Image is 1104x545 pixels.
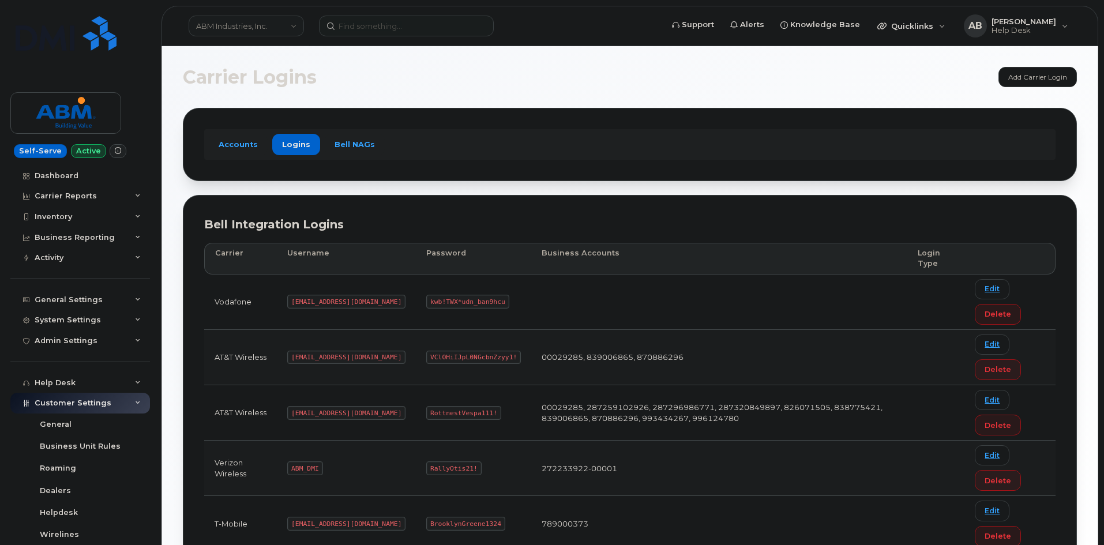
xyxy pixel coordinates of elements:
[975,470,1021,491] button: Delete
[426,351,521,364] code: VClOHiIJpL0NGcbnZzyy1!
[204,441,277,496] td: Verizon Wireless
[426,461,481,475] code: RallyOtis21!
[985,531,1011,542] span: Delete
[204,216,1056,233] div: Bell Integration Logins
[277,243,416,275] th: Username
[183,69,317,86] span: Carrier Logins
[204,385,277,441] td: AT&T Wireless
[985,475,1011,486] span: Delete
[287,295,405,309] code: [EMAIL_ADDRESS][DOMAIN_NAME]
[272,134,320,155] a: Logins
[287,351,405,364] code: [EMAIL_ADDRESS][DOMAIN_NAME]
[209,134,268,155] a: Accounts
[907,243,964,275] th: Login Type
[975,304,1021,325] button: Delete
[531,441,907,496] td: 272233922-00001
[204,275,277,330] td: Vodafone
[985,364,1011,375] span: Delete
[204,243,277,275] th: Carrier
[287,461,322,475] code: ABM_DMI
[204,330,277,385] td: AT&T Wireless
[975,334,1009,355] a: Edit
[975,279,1009,299] a: Edit
[975,359,1021,380] button: Delete
[998,67,1077,87] a: Add Carrier Login
[426,517,505,531] code: BrooklynGreene1324
[531,243,907,275] th: Business Accounts
[287,406,405,420] code: [EMAIL_ADDRESS][DOMAIN_NAME]
[985,420,1011,431] span: Delete
[975,501,1009,521] a: Edit
[985,309,1011,320] span: Delete
[531,330,907,385] td: 00029285, 839006865, 870886296
[287,517,405,531] code: [EMAIL_ADDRESS][DOMAIN_NAME]
[531,385,907,441] td: 00029285, 287259102926, 287296986771, 287320849897, 826071505, 838775421, 839006865, 870886296, 9...
[325,134,385,155] a: Bell NAGs
[426,406,501,420] code: RottnestVespa111!
[975,445,1009,465] a: Edit
[975,415,1021,435] button: Delete
[975,390,1009,410] a: Edit
[426,295,509,309] code: kwb!TWX*udn_ban9hcu
[416,243,531,275] th: Password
